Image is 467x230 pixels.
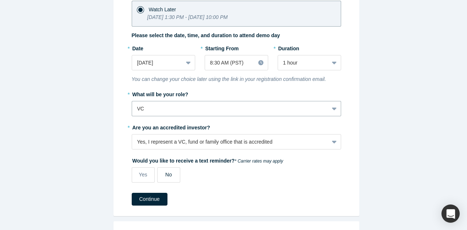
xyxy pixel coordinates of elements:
[132,32,280,39] label: Please select the date, time, and duration to attend demo day
[147,14,228,20] i: [DATE] 1:30 PM - [DATE] 10:00 PM
[132,42,195,52] label: Date
[278,42,341,52] label: Duration
[165,172,172,178] span: No
[132,121,341,132] label: Are you an accredited investor?
[139,172,147,178] span: Yes
[137,138,324,146] div: Yes, I represent a VC, fund or family office that is accredited
[149,7,176,12] span: Watch Later
[132,88,341,98] label: What will be your role?
[132,76,326,82] i: You can change your choice later using the link in your registration confirmation email.
[235,159,283,164] em: * Carrier rates may apply
[132,155,341,165] label: Would you like to receive a text reminder?
[205,42,239,52] label: Starting From
[132,193,167,206] button: Continue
